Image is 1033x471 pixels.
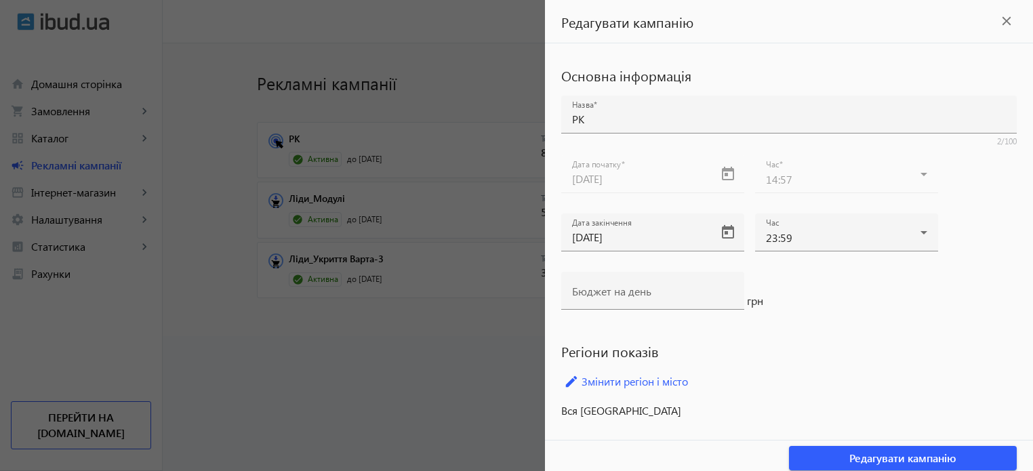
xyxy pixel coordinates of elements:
span: 23:59 [766,230,792,245]
mat-label: Час [766,159,779,170]
button: Open calendar [712,216,744,249]
mat-label: Бюджет на день [572,284,651,298]
span: грн [747,293,763,308]
h2: Основна інформація [561,66,1017,85]
mat-label: Дата закінчення [572,218,632,228]
mat-label: Час [766,218,779,228]
mat-label: Назва [572,100,594,110]
mat-label: Дата початку [572,159,621,170]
